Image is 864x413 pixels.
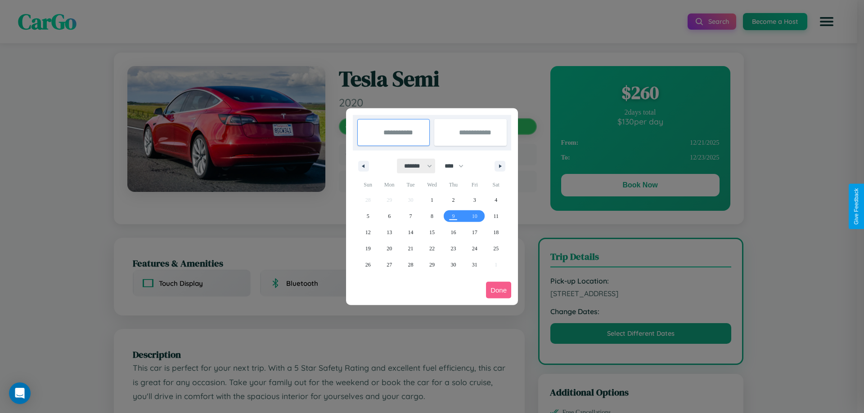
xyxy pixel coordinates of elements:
button: 23 [443,240,464,257]
button: 6 [378,208,400,224]
span: 10 [472,208,477,224]
span: 25 [493,240,499,257]
span: 9 [452,208,454,224]
button: 3 [464,192,485,208]
button: 15 [421,224,442,240]
button: 9 [443,208,464,224]
button: 2 [443,192,464,208]
button: 29 [421,257,442,273]
button: 12 [357,224,378,240]
span: 13 [387,224,392,240]
button: 25 [486,240,507,257]
span: 2 [452,192,454,208]
span: Mon [378,178,400,192]
button: 27 [378,257,400,273]
span: Fri [464,178,485,192]
div: Give Feedback [853,188,859,225]
button: 10 [464,208,485,224]
span: 22 [429,240,435,257]
span: Tue [400,178,421,192]
button: 30 [443,257,464,273]
span: Sat [486,178,507,192]
button: 1 [421,192,442,208]
button: 18 [486,224,507,240]
span: 28 [408,257,414,273]
span: 30 [450,257,456,273]
span: 15 [429,224,435,240]
button: 7 [400,208,421,224]
span: 16 [450,224,456,240]
span: 17 [472,224,477,240]
button: 4 [486,192,507,208]
span: 7 [409,208,412,224]
span: 21 [408,240,414,257]
button: 11 [486,208,507,224]
span: 4 [495,192,497,208]
span: 24 [472,240,477,257]
span: Wed [421,178,442,192]
span: 31 [472,257,477,273]
button: 5 [357,208,378,224]
span: 5 [367,208,369,224]
span: 29 [429,257,435,273]
span: Thu [443,178,464,192]
span: 12 [365,224,371,240]
span: Sun [357,178,378,192]
button: 21 [400,240,421,257]
button: 14 [400,224,421,240]
button: 28 [400,257,421,273]
span: 6 [388,208,391,224]
span: 11 [493,208,499,224]
button: 22 [421,240,442,257]
button: 13 [378,224,400,240]
button: 16 [443,224,464,240]
span: 26 [365,257,371,273]
span: 23 [450,240,456,257]
button: 20 [378,240,400,257]
button: Done [486,282,511,298]
button: 31 [464,257,485,273]
button: 8 [421,208,442,224]
span: 1 [431,192,433,208]
span: 20 [387,240,392,257]
button: 19 [357,240,378,257]
span: 14 [408,224,414,240]
span: 3 [473,192,476,208]
span: 27 [387,257,392,273]
button: 24 [464,240,485,257]
span: 19 [365,240,371,257]
button: 26 [357,257,378,273]
span: 8 [431,208,433,224]
span: 18 [493,224,499,240]
button: 17 [464,224,485,240]
div: Open Intercom Messenger [9,382,31,404]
